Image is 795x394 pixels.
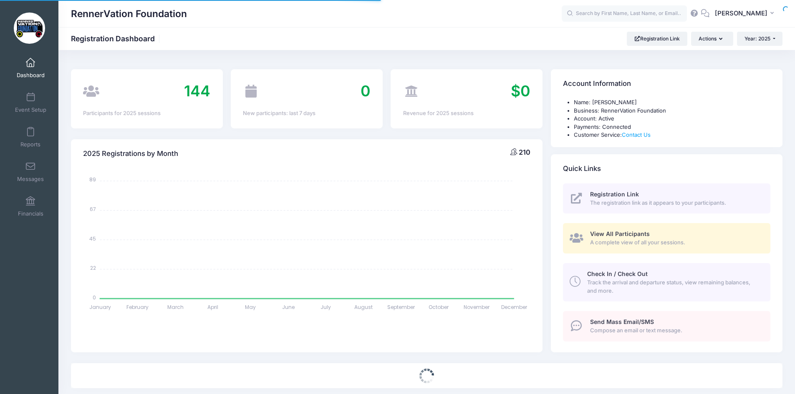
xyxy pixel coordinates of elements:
tspan: September [387,304,415,311]
tspan: July [321,304,331,311]
img: RennerVation Foundation [14,13,45,44]
tspan: August [354,304,373,311]
span: Financials [18,210,43,217]
span: Send Mass Email/SMS [590,318,654,325]
div: Participants for 2025 sessions [83,109,210,118]
tspan: November [464,304,490,311]
span: Check In / Check Out [587,270,648,277]
input: Search by First Name, Last Name, or Email... [562,5,687,22]
div: New participants: last 7 days [243,109,370,118]
tspan: 45 [89,235,96,242]
a: Contact Us [622,131,651,138]
a: Registration Link [627,32,687,46]
button: Actions [691,32,733,46]
li: Customer Service: [574,131,770,139]
h4: Quick Links [563,157,601,181]
div: Revenue for 2025 sessions [403,109,530,118]
span: Registration Link [590,191,639,198]
span: Year: 2025 [745,35,770,42]
tspan: June [282,304,295,311]
span: Messages [17,176,44,183]
span: Track the arrival and departure status, view remaining balances, and more. [587,279,761,295]
a: Messages [11,157,50,186]
span: The registration link as it appears to your participants. [590,199,761,207]
button: [PERSON_NAME] [709,4,782,23]
a: Registration Link The registration link as it appears to your participants. [563,183,770,214]
h1: Registration Dashboard [71,34,162,43]
span: [PERSON_NAME] [715,9,767,18]
button: Year: 2025 [737,32,782,46]
span: Dashboard [17,72,45,79]
span: Compose an email or text message. [590,326,761,335]
span: $0 [511,82,530,100]
tspan: February [127,304,149,311]
span: A complete view of all your sessions. [590,238,761,247]
a: Financials [11,192,50,221]
tspan: 22 [90,264,96,271]
a: Reports [11,123,50,152]
h4: Account Information [563,72,631,96]
h1: RennerVation Foundation [71,4,187,23]
li: Payments: Connected [574,123,770,131]
a: View All Participants A complete view of all your sessions. [563,223,770,253]
tspan: March [167,304,184,311]
tspan: January [89,304,111,311]
span: 0 [361,82,371,100]
tspan: 0 [93,294,96,301]
a: Dashboard [11,53,50,83]
span: Event Setup [15,106,46,113]
tspan: 89 [89,176,96,183]
span: Reports [20,141,40,148]
span: 210 [519,148,530,156]
tspan: 67 [90,206,96,213]
tspan: December [501,304,527,311]
span: 144 [184,82,210,100]
h4: 2025 Registrations by Month [83,142,178,166]
span: View All Participants [590,230,650,237]
tspan: May [245,304,256,311]
li: Business: RennerVation Foundation [574,107,770,115]
a: Check In / Check Out Track the arrival and departure status, view remaining balances, and more. [563,263,770,301]
tspan: April [208,304,219,311]
a: Send Mass Email/SMS Compose an email or text message. [563,311,770,341]
tspan: October [429,304,449,311]
li: Name: [PERSON_NAME] [574,98,770,107]
li: Account: Active [574,115,770,123]
a: Event Setup [11,88,50,117]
